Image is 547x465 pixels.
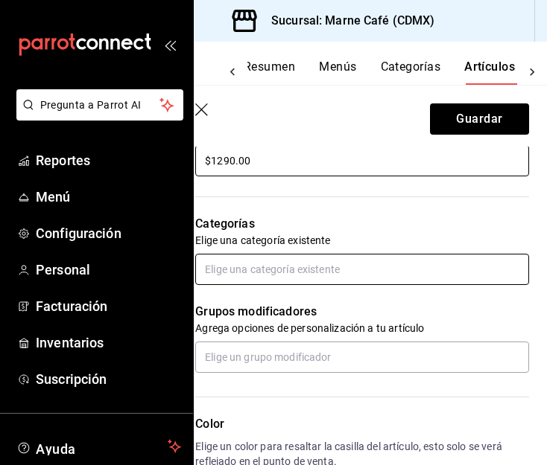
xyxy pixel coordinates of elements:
[244,60,295,85] button: Resumen
[36,437,162,455] span: Ayuda
[464,60,515,85] button: Artículos
[195,321,529,336] p: Agrega opciones de personalización a tu artículo
[36,223,181,243] span: Configuración
[164,39,176,51] button: open_drawer_menu
[195,215,529,233] p: Categorías
[319,60,356,85] button: Menús
[10,108,183,124] a: Pregunta a Parrot AI
[16,89,183,121] button: Pregunta a Parrot AI
[195,415,529,433] p: Color
[36,333,181,353] span: Inventarios
[36,150,181,170] span: Reportes
[36,369,181,389] span: Suscripción
[195,303,529,321] p: Grupos modificadores
[381,60,441,85] button: Categorías
[40,97,160,113] span: Pregunta a Parrot AI
[195,233,529,248] p: Elige una categoría existente
[36,296,181,316] span: Facturación
[36,187,181,207] span: Menú
[195,145,529,176] input: $0.00
[195,341,529,373] input: Elige un grupo modificador
[36,260,181,280] span: Personal
[244,60,513,85] div: navigation tabs
[430,103,529,135] button: Guardar
[195,254,529,285] input: Elige una categoría existente
[259,12,435,30] h3: Sucursal: Marne Café (CDMX)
